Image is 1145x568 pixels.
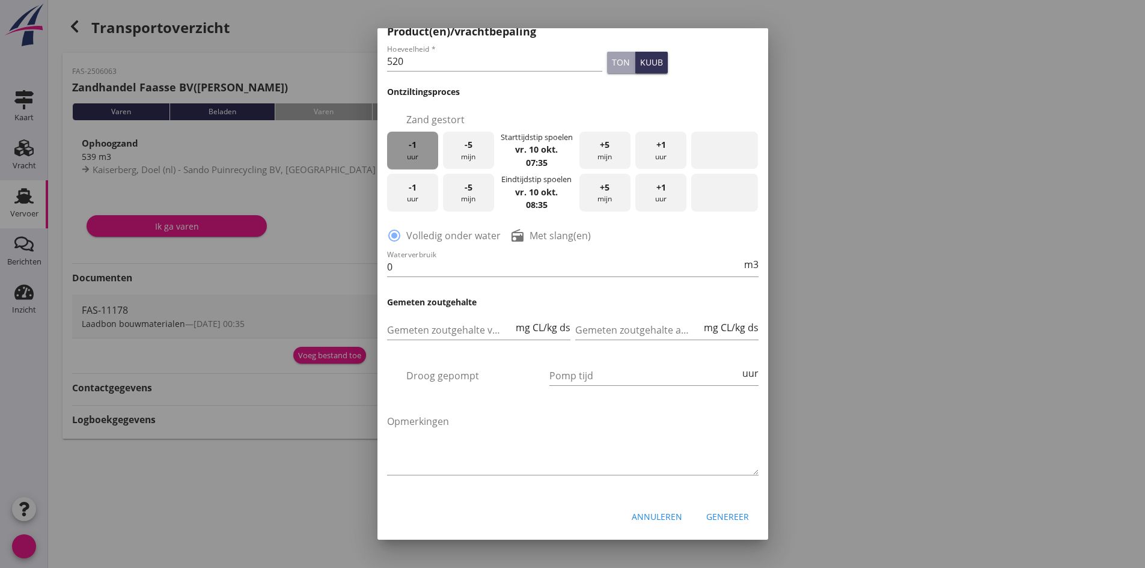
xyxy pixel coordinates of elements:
font: +1 [656,182,666,193]
input: Gemeten zoutgehalte voorbeun [387,320,513,340]
font: m3 [744,258,759,271]
font: +5 [600,139,609,150]
font: -1 [409,182,417,193]
font: mijn [597,151,612,162]
font: 08:35 [526,199,548,210]
font: Annuleren [632,511,682,522]
font: datumbereik [646,186,804,200]
font: kuub [640,56,663,68]
font: selectievakje [387,112,575,127]
font: Zand gestort [406,113,465,126]
font: uur [742,367,759,380]
button: Genereer [697,506,759,528]
input: Hoeveelheid * [387,52,603,71]
font: ton [612,56,630,68]
font: Volledig onder water [406,229,501,242]
font: Starttijdstip spoelen [501,132,573,142]
textarea: Opmerkingen [387,412,759,475]
button: Annuleren [622,506,692,528]
font: mijn [461,194,475,204]
font: mg CL/kg ds [516,321,570,334]
font: uur [407,194,418,204]
font: mg CL/kg ds [704,321,759,334]
font: +5 [600,182,609,193]
font: -5 [465,139,472,150]
font: -1 [409,139,417,150]
font: vr. 10 okt. [515,186,558,198]
font: uur [407,151,418,162]
font: -5 [465,182,472,193]
font: +1 [656,139,666,150]
font: mijn [461,151,475,162]
font: vr. 10 okt. [515,144,558,155]
font: Met slang(en) [530,229,591,242]
input: Pomp tijd [549,366,740,385]
font: Product(en)/vrachtbepaling [387,24,536,38]
font: Ontziltingsproces [387,86,460,97]
button: kuub [635,52,668,73]
font: Eindtijdstip spoelen [501,174,572,185]
font: datumbereik [646,143,804,157]
font: 07:35 [526,157,548,168]
input: Gemeten zoutgehalte achterbeun [575,320,701,340]
font: Gemeten zoutgehalte [387,296,477,308]
font: Droog gepompt [406,369,479,382]
font: uur [655,151,667,162]
font: Genereer [706,511,749,522]
input: Waterverbruik [387,257,742,276]
font: mijn [597,194,612,204]
font: radio_button_niet aangevinkt [510,228,846,243]
button: ton [607,52,635,73]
